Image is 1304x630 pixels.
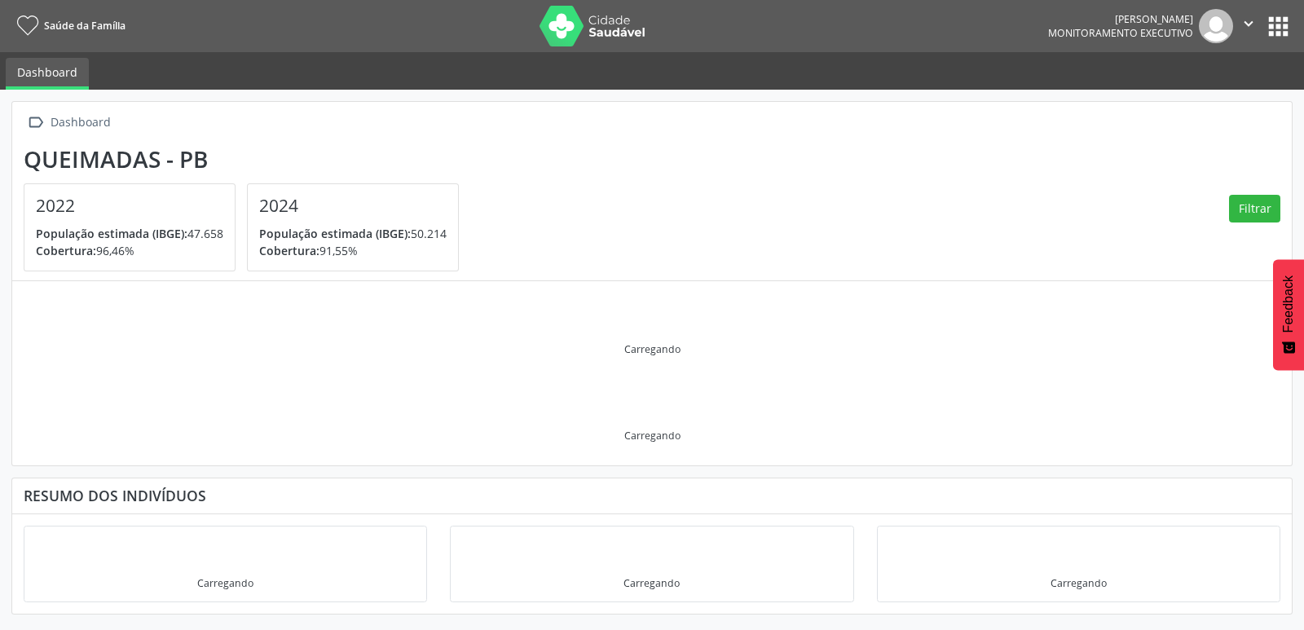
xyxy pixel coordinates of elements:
[36,243,96,258] span: Cobertura:
[259,225,447,242] p: 50.214
[259,243,319,258] span: Cobertura:
[47,111,113,134] div: Dashboard
[36,242,223,259] p: 96,46%
[1051,576,1107,590] div: Carregando
[259,226,411,241] span: População estimada (IBGE):
[1264,12,1293,41] button: apps
[1199,9,1233,43] img: img
[36,196,223,216] h4: 2022
[36,226,187,241] span: População estimada (IBGE):
[36,225,223,242] p: 47.658
[1281,275,1296,333] span: Feedback
[623,576,680,590] div: Carregando
[24,111,47,134] i: 
[259,242,447,259] p: 91,55%
[1229,195,1280,222] button: Filtrar
[1233,9,1264,43] button: 
[1048,12,1193,26] div: [PERSON_NAME]
[24,487,1280,504] div: Resumo dos indivíduos
[24,111,113,134] a:  Dashboard
[11,12,126,39] a: Saúde da Família
[1240,15,1258,33] i: 
[259,196,447,216] h4: 2024
[624,342,681,356] div: Carregando
[624,429,681,443] div: Carregando
[197,576,253,590] div: Carregando
[6,58,89,90] a: Dashboard
[1048,26,1193,40] span: Monitoramento Executivo
[44,19,126,33] span: Saúde da Família
[1273,259,1304,370] button: Feedback - Mostrar pesquisa
[24,146,470,173] div: Queimadas - PB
